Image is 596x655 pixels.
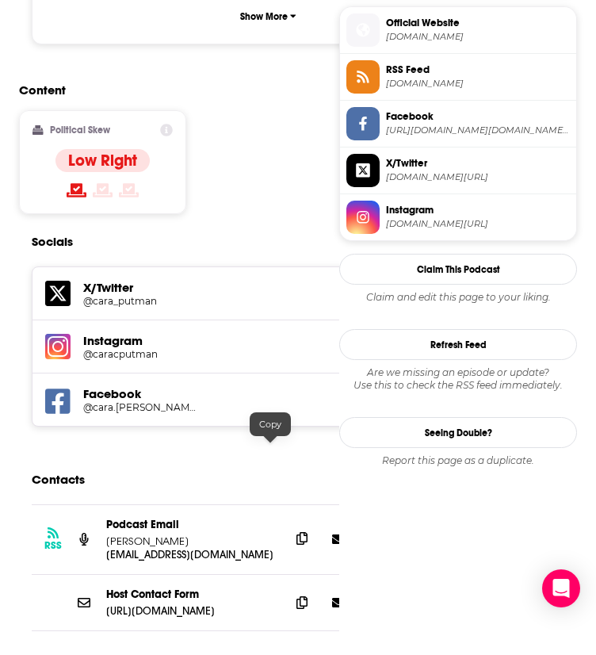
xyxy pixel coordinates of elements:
h2: Political Skew [50,124,110,136]
span: X/Twitter [386,156,570,170]
p: [PERSON_NAME] [106,534,277,548]
a: Official Website[DOMAIN_NAME] [346,13,570,47]
a: Instagram[DOMAIN_NAME][URL] [346,201,570,234]
span: https://www.facebook.com/cara.putman [386,124,570,136]
p: Show More [240,11,288,22]
h5: @cara_putman [83,295,197,307]
h5: Instagram [83,333,434,348]
h4: Low Right [68,151,137,170]
span: Official Website [386,16,570,30]
div: Open Intercom Messenger [542,569,580,607]
span: caraputman.com [386,31,570,43]
a: RSS Feed[DOMAIN_NAME] [346,60,570,94]
h2: Contacts [32,465,85,495]
div: Copy [250,412,291,436]
h2: Socials [32,227,73,257]
p: Podcast Email [106,518,277,531]
span: anchor.fm [386,78,570,90]
h5: @caracputman [83,348,197,360]
a: @cara_putman [83,295,434,307]
div: Are we missing an episode or update? Use this to check the RSS feed immediately. [339,366,577,392]
div: Claim and edit this page to your liking. [339,291,577,304]
p: [EMAIL_ADDRESS][DOMAIN_NAME] [106,548,277,561]
button: Refresh Feed [339,329,577,360]
a: X/Twitter[DOMAIN_NAME][URL] [346,154,570,187]
div: Report this page as a duplicate. [339,454,577,467]
h3: RSS [44,539,62,552]
button: Claim This Podcast [339,254,577,285]
a: @caracputman [83,348,434,360]
p: Host Contact Form [106,588,277,601]
a: @cara.[PERSON_NAME] [83,401,434,413]
h2: Content [19,82,505,98]
img: iconImage [45,334,71,359]
button: Show More [45,2,491,31]
span: RSS Feed [386,63,570,77]
h5: Facebook [83,386,434,401]
span: instagram.com/caracputman [386,218,570,230]
h5: @cara.[PERSON_NAME] [83,401,197,413]
a: Seeing Double? [339,417,577,448]
span: Facebook [386,109,570,124]
span: twitter.com/cara_putman [386,171,570,183]
p: [URL][DOMAIN_NAME] [106,604,277,618]
h5: X/Twitter [83,280,434,295]
a: Facebook[URL][DOMAIN_NAME][DOMAIN_NAME][PERSON_NAME] [346,107,570,140]
span: Instagram [386,203,570,217]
